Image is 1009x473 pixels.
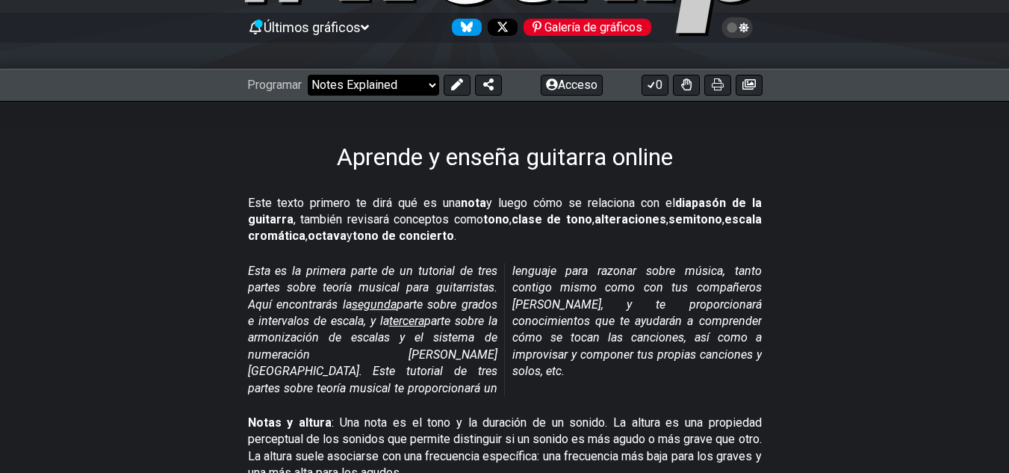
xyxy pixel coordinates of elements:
[729,21,746,34] span: Alternar tema claro/oscuro
[248,264,497,312] font: Esta es la primera parte de un tutorial de tres partes sobre teoría musical para guitarristas. Aq...
[736,75,763,96] button: Crear imagen
[248,415,332,430] font: Notas y altura
[264,19,361,35] font: Últimos gráficos
[544,20,642,34] font: Galería de gráficos
[704,75,731,96] button: Imprimir
[454,229,456,243] font: .
[247,78,302,92] font: Programar
[446,19,482,36] a: Sigue #fretflip en Bluesky
[592,212,594,226] font: ,
[294,212,483,226] font: , también revisará conceptos como
[509,212,512,226] font: ,
[483,212,509,226] font: tono
[308,75,439,96] select: Programar
[666,212,668,226] font: ,
[558,78,597,92] font: Acceso
[347,229,353,243] font: y
[248,196,462,210] font: Este texto primero te dirá qué es una
[486,196,675,210] font: y luego cómo se relaciona con el
[389,314,424,328] font: tercera
[353,229,454,243] font: tono de concierto
[444,75,471,96] button: Editar ajuste preestablecido
[541,75,603,96] button: Acceso
[482,19,518,36] a: Sigue #fretflip en X
[308,229,347,243] font: octava
[352,297,397,312] font: segunda
[673,75,700,96] button: Activar o desactivar la destreza para todos los kits de trastes
[248,196,762,226] font: diapasón de la guitarra
[248,264,762,395] font: parte sobre la armonización de escalas y el sistema de numeración [PERSON_NAME][GEOGRAPHIC_DATA]....
[722,212,724,226] font: ,
[248,297,497,328] font: parte sobre grados e intervalos de escala, y la
[518,19,651,36] a: #fretflip en Pinterest
[475,75,502,96] button: Compartir ajuste preestablecido
[656,78,662,92] font: 0
[305,229,308,243] font: ,
[642,75,668,96] button: 0
[512,212,592,226] font: clase de tono
[461,196,486,210] font: nota
[594,212,666,226] font: alteraciones
[337,143,673,171] font: Aprende y enseña guitarra online
[668,212,722,226] font: semitono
